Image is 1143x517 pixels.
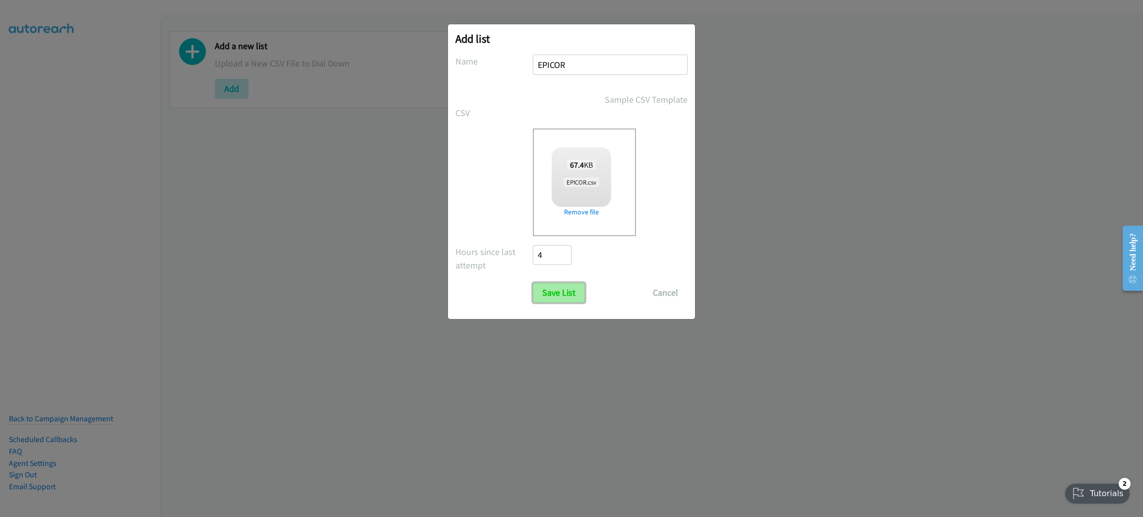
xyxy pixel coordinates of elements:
[1114,219,1143,298] iframe: Resource Center
[455,106,533,120] label: CSV
[605,93,688,106] a: Sample CSV Template
[567,160,596,170] span: KB
[570,160,584,170] strong: 67.4
[1059,474,1136,510] iframe: Checklist
[455,55,533,68] label: Name
[455,32,688,46] h2: Add list
[643,283,688,303] button: Cancel
[564,178,599,187] span: EPICOR.csv
[533,283,585,303] input: Save List
[455,245,533,272] label: Hours since last attempt
[552,207,611,217] a: Remove file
